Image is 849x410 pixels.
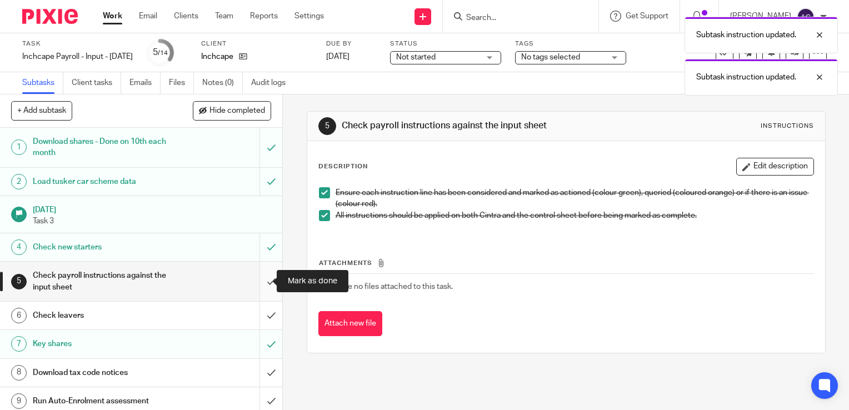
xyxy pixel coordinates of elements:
h1: Check leavers [33,307,177,324]
button: + Add subtask [11,101,72,120]
img: Pixie [22,9,78,24]
div: 9 [11,393,27,409]
p: Ensure each instruction line has been considered and marked as actioned (colour green), queried (... [336,187,813,210]
span: Not started [396,53,436,61]
h1: Download shares - Done on 10th each month [33,133,177,162]
span: There are no files attached to this task. [319,283,453,291]
span: Hide completed [209,107,265,116]
span: Attachments [319,260,372,266]
div: 4 [11,239,27,255]
span: [DATE] [326,53,349,61]
a: Clients [174,11,198,22]
h1: Key shares [33,336,177,352]
div: 6 [11,308,27,323]
div: 5 [153,46,168,59]
a: Subtasks [22,72,63,94]
div: 5 [318,117,336,135]
div: 2 [11,174,27,189]
p: Inchcape [201,51,233,62]
p: Description [318,162,368,171]
small: /14 [158,50,168,56]
label: Status [390,39,501,48]
a: Reports [250,11,278,22]
div: 7 [11,336,27,352]
a: Notes (0) [202,72,243,94]
p: Task 3 [33,216,272,227]
p: Subtask instruction updated. [696,29,796,41]
p: Subtask instruction updated. [696,72,796,83]
h1: [DATE] [33,202,272,216]
a: Audit logs [251,72,294,94]
h1: Check payroll instructions against the input sheet [342,120,590,132]
label: Due by [326,39,376,48]
label: Client [201,39,312,48]
button: Hide completed [193,101,271,120]
label: Task [22,39,133,48]
a: Settings [294,11,324,22]
a: Email [139,11,157,22]
h1: Load tusker car scheme data [33,173,177,190]
button: Edit description [736,158,814,176]
div: 1 [11,139,27,155]
a: Team [215,11,233,22]
h1: Download tax code notices [33,364,177,381]
h1: Run Auto-Enrolment assessment [33,393,177,409]
h1: Check payroll instructions against the input sheet [33,267,177,296]
button: Attach new file [318,311,382,336]
a: Emails [129,72,161,94]
a: Work [103,11,122,22]
div: 5 [11,274,27,289]
div: Inchcape Payroll - Input - [DATE] [22,51,133,62]
a: Client tasks [72,72,121,94]
div: 8 [11,365,27,381]
a: Files [169,72,194,94]
h1: Check new starters [33,239,177,256]
p: All instructions should be applied on both Cintra and the control sheet before being marked as co... [336,210,813,221]
img: svg%3E [797,8,815,26]
div: Instructions [761,122,814,131]
div: Inchcape Payroll - Input - August 2025 [22,51,133,62]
